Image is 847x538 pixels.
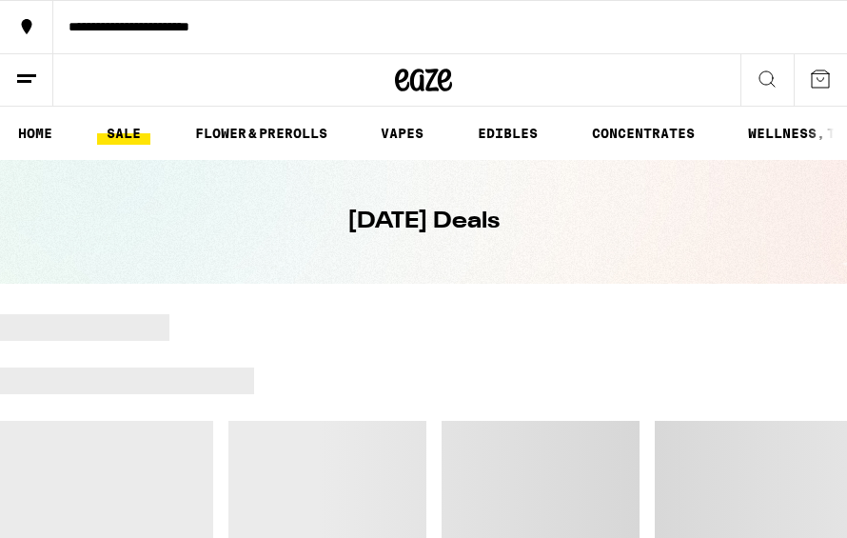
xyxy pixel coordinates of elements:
[97,122,150,145] a: SALE
[371,122,433,145] a: VAPES
[347,206,500,238] h1: [DATE] Deals
[582,122,704,145] a: CONCENTRATES
[186,122,337,145] a: FLOWER & PREROLLS
[468,122,547,145] a: EDIBLES
[9,122,62,145] a: HOME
